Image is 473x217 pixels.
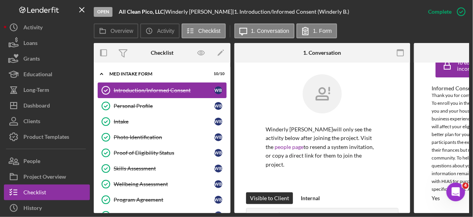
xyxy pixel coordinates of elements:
div: W B [214,133,222,141]
div: W B [214,196,222,204]
div: Checklist [151,50,173,56]
button: Educational [4,66,90,82]
div: Checklist [23,185,46,202]
div: Visible to Client [250,192,289,204]
div: Complete [428,4,452,20]
a: IntakeWB [98,114,227,129]
a: Proof of Eligibility StatusWB [98,145,227,161]
label: 1. Form [313,28,332,34]
a: people page [275,143,303,150]
div: W B [214,165,222,172]
button: Activity [140,23,179,38]
button: Clients [4,113,90,129]
div: W B [214,149,222,157]
div: Project Overview [23,169,66,187]
div: Long-Term [23,82,49,100]
div: Educational [23,66,52,84]
div: Skills Assessment [114,165,214,172]
button: Long-Term [4,82,90,98]
div: 1. Introduction/Informed Consent (Winderly B.) [234,9,349,15]
div: Open [94,7,112,17]
button: Overview [94,23,138,38]
span: 4 [462,183,469,189]
div: People [23,153,40,171]
button: 1. Conversation [234,23,295,38]
button: Project Overview [4,169,90,185]
div: 10 / 10 [211,72,225,76]
button: Dashboard [4,98,90,113]
div: W B [214,102,222,110]
div: Intake [114,118,214,125]
b: All Clean Pico, LLC [119,8,164,15]
button: Checklist [182,23,226,38]
div: 1. Conversation [303,50,341,56]
label: Activity [157,28,174,34]
button: 1. Form [296,23,337,38]
button: Activity [4,20,90,35]
a: Program AgreementWB [98,192,227,208]
div: Personal Profile [114,103,214,109]
p: Winderly [PERSON_NAME] will only see the activity below after joining the project. Visit the to r... [266,125,379,169]
div: Loans [23,35,37,53]
div: Wellbeing Assessment [114,181,214,187]
button: Internal [297,192,324,204]
div: Program Agreement [114,197,214,203]
button: Visible to Client [246,192,293,204]
div: Clients [23,113,40,131]
div: Proof of Eligibility Status [114,150,214,156]
div: Product Templates [23,129,69,147]
div: W B [214,180,222,188]
iframe: Intercom live chat [446,183,465,201]
button: Loans [4,35,90,51]
div: Yes [432,195,440,201]
div: | [119,9,165,15]
button: Checklist [4,185,90,200]
a: Photo IdentificationWB [98,129,227,145]
div: Introduction/Informed Consent [114,87,214,93]
button: History [4,200,90,216]
div: W B [214,118,222,126]
div: Internal [301,192,320,204]
a: Introduction/Informed ConsentWB [98,82,227,98]
div: Winderly [PERSON_NAME] | [165,9,234,15]
div: W B [214,86,222,94]
a: Skills AssessmentWB [98,161,227,176]
label: Checklist [198,28,221,34]
a: Personal ProfileWB [98,98,227,114]
label: 1. Conversation [251,28,289,34]
a: Wellbeing AssessmentWB [98,176,227,192]
button: Grants [4,51,90,66]
div: MED Intake Form [109,72,205,76]
div: Photo Identification [114,134,214,140]
div: Dashboard [23,98,50,115]
div: Activity [23,20,43,37]
button: Complete [420,4,469,20]
label: Overview [111,28,133,34]
button: Product Templates [4,129,90,145]
div: Grants [23,51,40,68]
button: People [4,153,90,169]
